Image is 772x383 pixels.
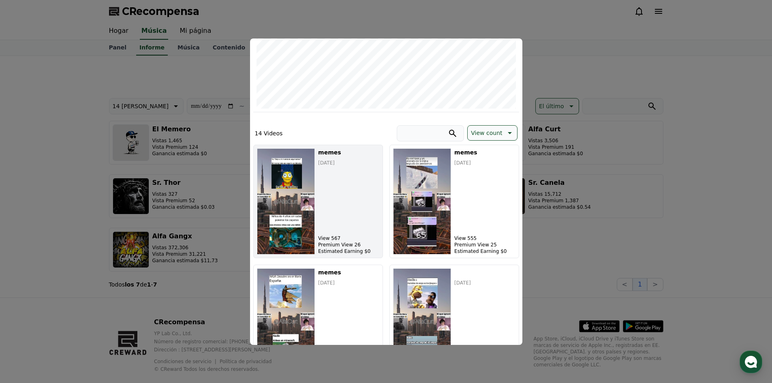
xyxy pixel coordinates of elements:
[21,269,35,276] span: Home
[255,129,283,137] p: 14 Videos
[454,248,515,255] p: Estimated Earning $0
[53,257,105,277] a: Messages
[318,248,379,255] p: Estimated Earning $0
[318,268,379,276] h5: memes
[253,265,383,378] button: memes memes [DATE] View 504 Premium View 33 Estimated Earning $0
[120,269,140,276] span: Settings
[257,148,315,255] img: memes
[318,280,379,286] p: [DATE]
[454,242,515,248] p: Premium View 25
[257,268,315,374] img: memes
[67,270,91,276] span: Messages
[250,39,522,345] div: modal
[389,265,519,378] button: ‎ ‎ ‎ ‎ ‎ ‎ ‎ ‎ ‎ ‎ ‎ ‎ [DATE] View 385 Premium View 28 Estimated Earning $0
[253,145,383,258] button: memes memes [DATE] View 567 Premium View 26 Estimated Earning $0
[318,242,379,248] p: Premium View 26
[471,127,502,139] p: View count
[454,280,515,286] p: [DATE]
[318,148,379,156] h5: memes
[2,257,53,277] a: Home
[454,148,515,156] h5: memes
[318,160,379,166] p: [DATE]
[454,160,515,166] p: [DATE]
[318,235,379,242] p: View 567
[389,145,519,258] button: memes memes [DATE] View 555 Premium View 25 Estimated Earning $0
[105,257,156,277] a: Settings
[393,268,451,374] img: ‎ ‎ ‎ ‎ ‎ ‎
[454,235,515,242] p: View 555
[393,148,451,255] img: memes
[454,268,515,276] h5: ‎ ‎ ‎ ‎ ‎ ‎
[467,125,517,141] button: View count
